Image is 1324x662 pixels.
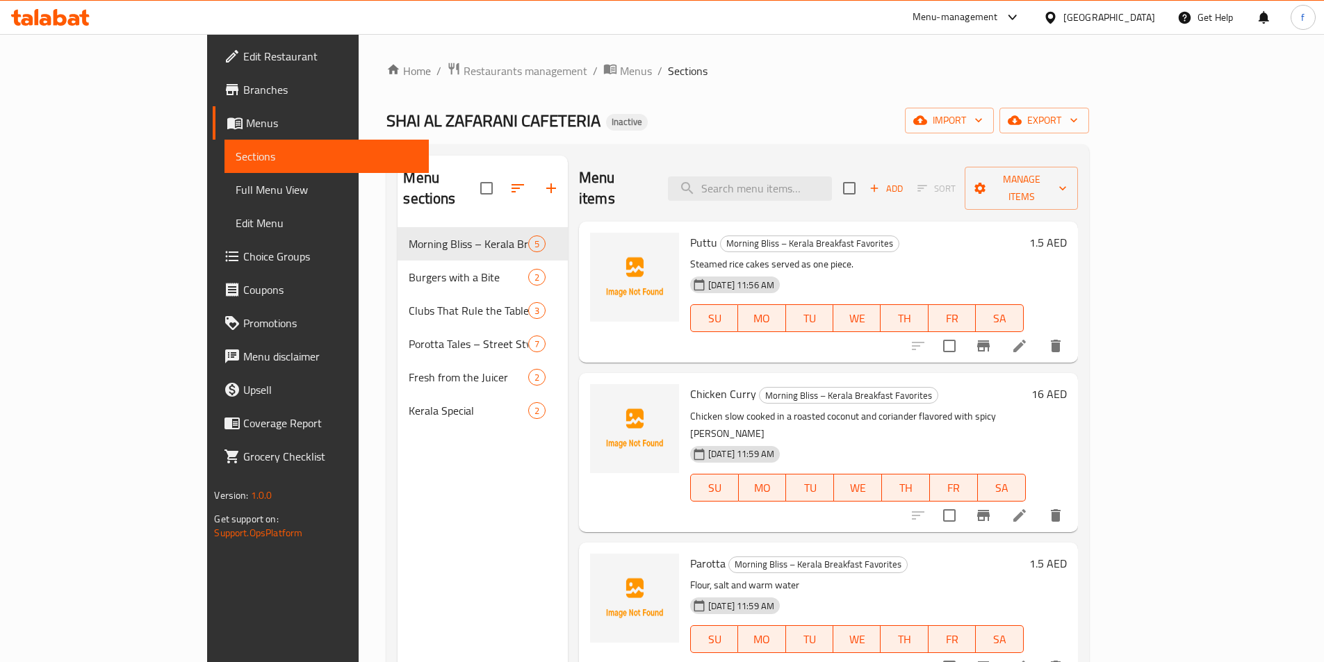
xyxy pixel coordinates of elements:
span: Edit Menu [236,215,417,231]
div: Kerala Special2 [398,394,568,427]
button: SU [690,304,738,332]
button: TH [882,474,930,502]
button: WE [834,474,882,502]
button: TU [786,304,833,332]
span: TU [792,308,828,329]
button: export [999,108,1089,133]
a: Choice Groups [213,240,428,273]
button: SU [690,625,738,653]
span: Parotta [690,553,726,574]
span: Puttu [690,232,717,253]
span: SU [696,308,733,329]
span: Add [867,181,905,197]
a: Upsell [213,373,428,406]
span: Chicken Curry [690,383,756,404]
span: TU [792,478,828,498]
span: Menus [620,63,652,79]
span: Menus [246,115,417,131]
span: Upsell [243,381,417,398]
span: Sections [668,63,708,79]
a: Menus [603,62,652,80]
img: Puttu [590,233,679,322]
span: TU [792,629,828,649]
div: Porotta Tales – Street Style7 [398,327,568,361]
span: 2 [529,404,545,417]
a: Sections [224,140,428,173]
span: Fresh from the Juicer [409,369,528,386]
span: import [916,112,983,129]
div: items [528,302,546,319]
span: SHAI AL ZAFARANI CAFETERIA [386,105,600,136]
span: 1.0.0 [251,486,272,504]
div: Inactive [606,114,648,131]
span: 2 [529,371,545,384]
span: SA [981,629,1017,649]
span: MO [744,308,780,329]
button: delete [1039,329,1072,363]
button: Add section [534,172,568,205]
button: WE [833,625,881,653]
h6: 1.5 AED [1029,554,1067,573]
span: Morning Bliss – Kerala Breakfast Favorites [760,388,938,404]
span: Sections [236,148,417,165]
a: Menu disclaimer [213,340,428,373]
span: Branches [243,81,417,98]
span: Burgers with a Bite [409,269,528,286]
nav: Menu sections [398,222,568,433]
li: / [436,63,441,79]
button: SA [976,625,1023,653]
a: Coupons [213,273,428,306]
div: Porotta Tales – Street Style [409,336,528,352]
span: Kerala Special [409,402,528,419]
button: delete [1039,499,1072,532]
a: Edit menu item [1011,507,1028,524]
span: WE [839,629,875,649]
span: Coupons [243,281,417,298]
span: [DATE] 11:59 AM [703,447,780,461]
nav: breadcrumb [386,62,1088,80]
button: SU [690,474,739,502]
div: items [528,336,546,352]
a: Edit menu item [1011,338,1028,354]
div: items [528,369,546,386]
span: 7 [529,338,545,351]
div: Morning Bliss – Kerala Breakfast Favorites [720,235,899,252]
span: Promotions [243,315,417,331]
a: Grocery Checklist [213,440,428,473]
span: SA [983,478,1020,498]
a: Coverage Report [213,406,428,440]
button: TU [786,474,834,502]
span: SU [696,629,733,649]
button: Manage items [965,167,1077,210]
a: Full Menu View [224,173,428,206]
span: Grocery Checklist [243,448,417,465]
div: [GEOGRAPHIC_DATA] [1063,10,1155,25]
span: Add item [864,178,908,199]
div: Clubs That Rule the Table3 [398,294,568,327]
span: Morning Bliss – Kerala Breakfast Favorites [721,235,899,251]
span: FR [934,308,970,329]
button: Branch-specific-item [967,329,1000,363]
button: SA [978,474,1026,502]
a: Promotions [213,306,428,340]
span: MO [744,629,780,649]
span: FR [934,629,970,649]
span: Morning Bliss – Kerala Breakfast Favorites [729,556,907,572]
p: Chicken slow cooked in a roasted coconut and coriander flavored with spicy [PERSON_NAME] [690,408,1026,442]
button: MO [739,474,787,502]
span: Clubs That Rule the Table [409,302,528,319]
a: Branches [213,73,428,106]
span: Get support on: [214,510,278,528]
span: export [1011,112,1078,129]
button: TU [786,625,833,653]
span: WE [840,478,876,498]
div: Morning Bliss – Kerala Breakfast Favorites [728,556,908,573]
a: Edit Menu [224,206,428,240]
p: Steamed rice cakes served as one piece. [690,256,1024,273]
div: Burgers with a Bite2 [398,260,568,294]
span: 5 [529,238,545,251]
h6: 1.5 AED [1029,233,1067,252]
